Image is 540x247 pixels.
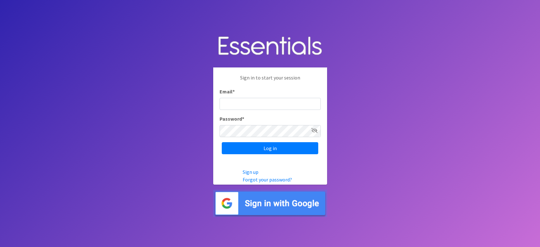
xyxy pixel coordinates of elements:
[220,74,321,88] p: Sign in to start your session
[213,190,327,217] img: Sign in with Google
[220,115,244,123] label: Password
[220,88,235,95] label: Email
[243,169,258,175] a: Sign up
[222,142,318,154] input: Log in
[233,88,235,95] abbr: required
[242,116,244,122] abbr: required
[243,176,292,183] a: Forgot your password?
[213,30,327,63] img: Human Essentials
